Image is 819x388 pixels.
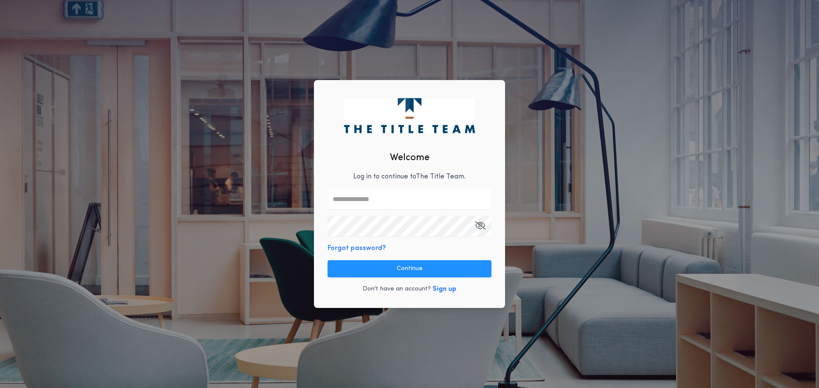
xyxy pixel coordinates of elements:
[344,98,475,133] img: logo
[328,243,386,253] button: Forgot password?
[353,172,466,182] p: Log in to continue to The Title Team .
[363,285,431,293] p: Don't have an account?
[328,260,491,277] button: Continue
[433,284,456,294] button: Sign up
[390,151,430,165] h2: Welcome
